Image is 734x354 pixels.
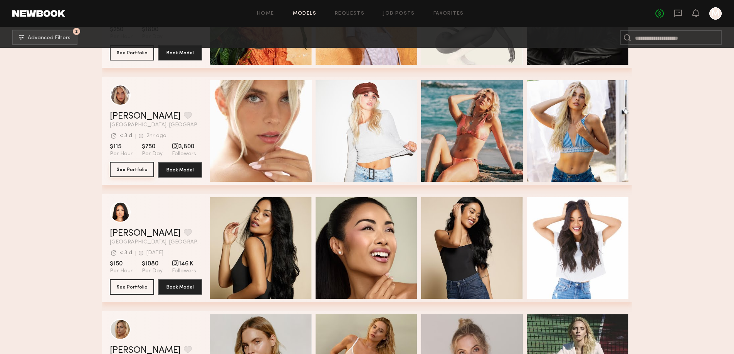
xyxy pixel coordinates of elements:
[110,162,154,177] button: See Portfolio
[12,30,77,45] button: 2Advanced Filters
[142,143,163,151] span: $750
[257,11,274,16] a: Home
[110,45,154,60] button: See Portfolio
[110,122,202,128] span: [GEOGRAPHIC_DATA], [GEOGRAPHIC_DATA]
[75,30,78,33] span: 2
[110,112,181,121] a: [PERSON_NAME]
[110,151,133,158] span: Per Hour
[119,133,132,139] div: < 3 d
[110,279,154,295] button: See Portfolio
[142,268,163,275] span: Per Day
[110,240,202,245] span: [GEOGRAPHIC_DATA], [GEOGRAPHIC_DATA]
[110,162,154,178] a: See Portfolio
[146,133,166,139] div: 2hr ago
[28,35,71,41] span: Advanced Filters
[110,268,133,275] span: Per Hour
[110,260,133,268] span: $150
[433,11,464,16] a: Favorites
[142,260,163,268] span: $1080
[383,11,415,16] a: Job Posts
[110,229,181,238] a: [PERSON_NAME]
[158,45,202,60] button: Book Model
[110,143,133,151] span: $115
[142,151,163,158] span: Per Day
[146,250,163,256] div: [DATE]
[158,279,202,295] button: Book Model
[172,268,196,275] span: Followers
[172,260,196,268] span: 146 K
[335,11,364,16] a: Requests
[119,250,132,256] div: < 3 d
[293,11,316,16] a: Models
[709,7,722,20] a: M
[172,143,196,151] span: 3,800
[158,162,202,178] button: Book Model
[172,151,196,158] span: Followers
